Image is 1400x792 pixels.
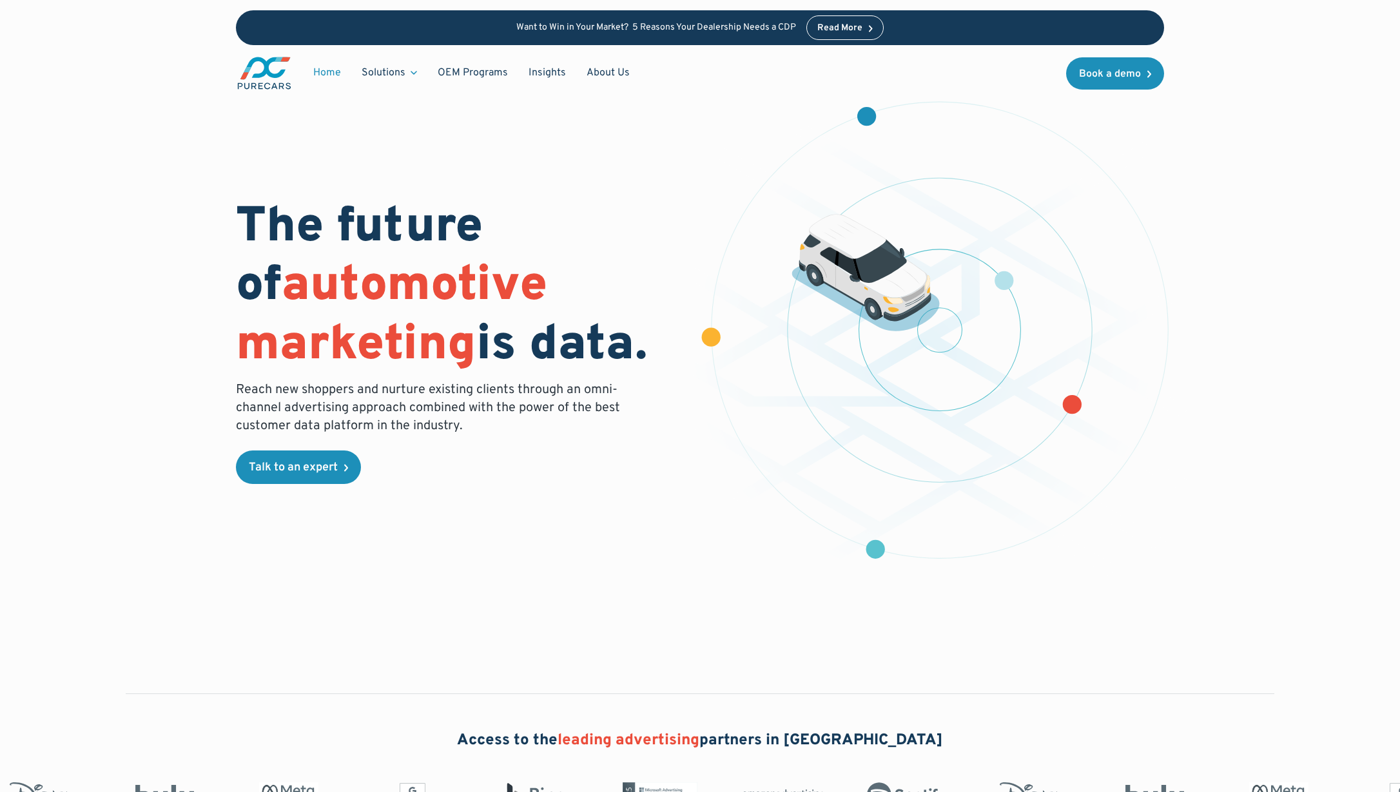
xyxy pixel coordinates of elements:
[817,24,862,33] div: Read More
[792,214,940,331] img: illustration of a vehicle
[806,15,884,40] a: Read More
[236,55,293,91] a: main
[236,55,293,91] img: purecars logo
[558,731,699,750] span: leading advertising
[236,256,547,376] span: automotive marketing
[1079,69,1141,79] div: Book a demo
[303,61,351,85] a: Home
[236,381,628,435] p: Reach new shoppers and nurture existing clients through an omni-channel advertising approach comb...
[427,61,518,85] a: OEM Programs
[1066,57,1164,90] a: Book a demo
[362,66,405,80] div: Solutions
[516,23,796,34] p: Want to Win in Your Market? 5 Reasons Your Dealership Needs a CDP
[236,450,361,484] a: Talk to an expert
[249,462,338,474] div: Talk to an expert
[351,61,427,85] div: Solutions
[457,730,943,752] h2: Access to the partners in [GEOGRAPHIC_DATA]
[518,61,576,85] a: Insights
[576,61,640,85] a: About Us
[236,199,685,376] h1: The future of is data.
